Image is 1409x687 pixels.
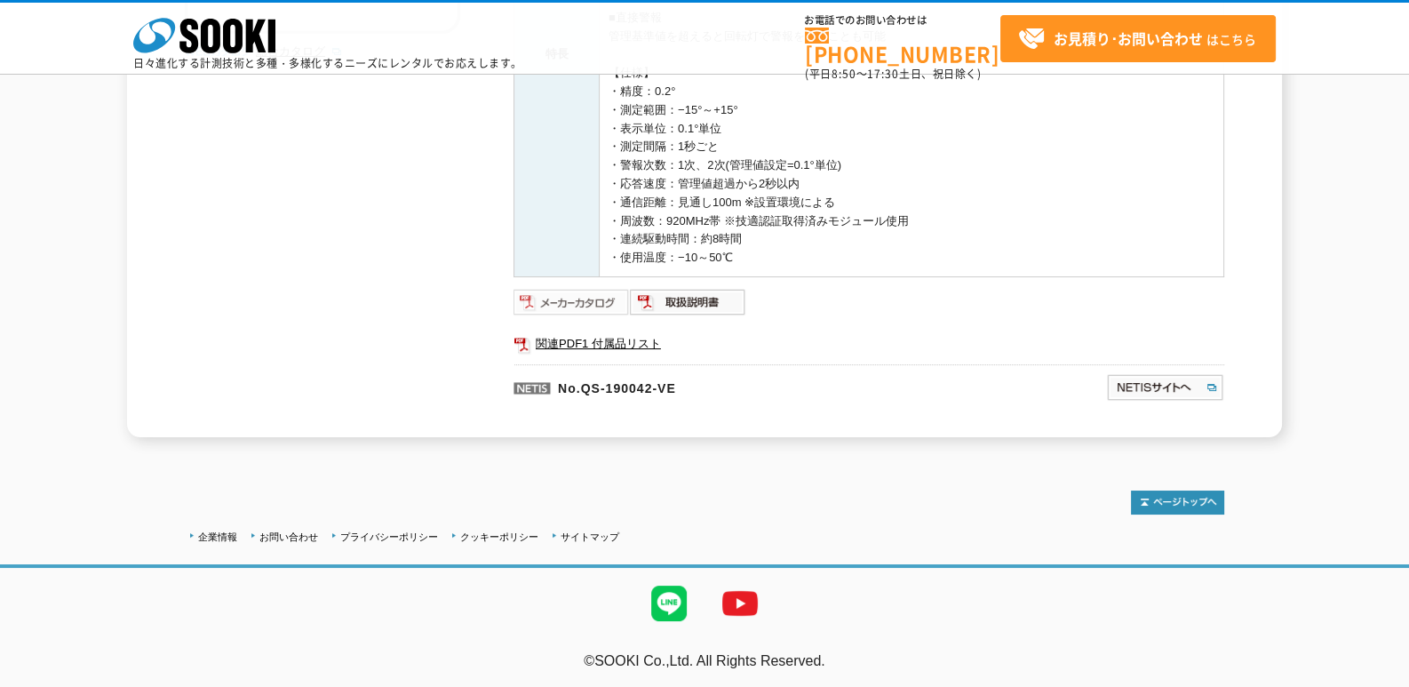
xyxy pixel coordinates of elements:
[805,28,1000,64] a: [PHONE_NUMBER]
[340,531,438,542] a: プライバシーポリシー
[805,66,981,82] span: (平日 ～ 土日、祝日除く)
[805,15,1000,26] span: お電話でのお問い合わせは
[259,531,318,542] a: お問い合わせ
[513,300,630,313] a: メーカーカタログ
[633,568,704,639] img: LINE
[1018,26,1256,52] span: はこちら
[513,288,630,316] img: メーカーカタログ
[1000,15,1276,62] a: お見積り･お問い合わせはこちら
[460,531,538,542] a: クッキーポリシー
[630,288,746,316] img: 取扱説明書
[1106,373,1224,402] img: NETISサイトへ
[198,531,237,542] a: 企業情報
[832,66,856,82] span: 8:50
[630,300,746,313] a: 取扱説明書
[513,332,1224,355] a: 関連PDF1 付属品リスト
[867,66,899,82] span: 17:30
[1131,491,1224,515] img: トップページへ
[1341,672,1409,687] a: テストMail
[1054,28,1203,49] strong: お見積り･お問い合わせ
[133,58,522,68] p: 日々進化する計測技術と多種・多様化するニーズにレンタルでお応えします。
[704,568,776,639] img: YouTube
[561,531,619,542] a: サイトマップ
[513,364,935,407] p: No.QS-190042-VE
